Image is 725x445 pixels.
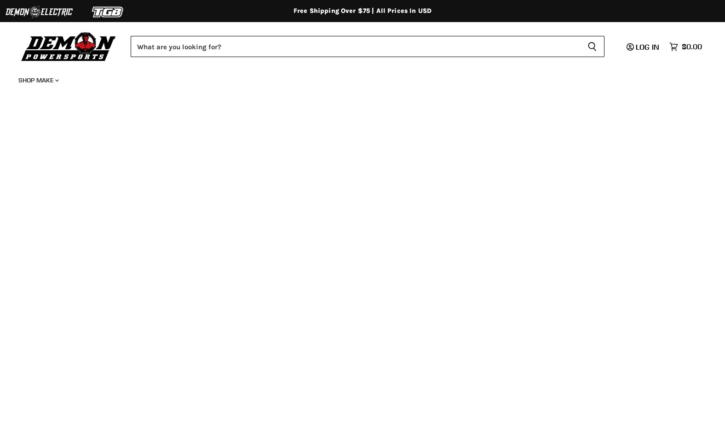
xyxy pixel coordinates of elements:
[580,36,604,57] button: Search
[5,3,74,21] img: Demon Electric Logo 2
[12,71,64,90] a: Shop Make
[131,36,580,57] input: Search
[622,43,665,51] a: Log in
[74,3,143,21] img: TGB Logo 2
[131,36,604,57] form: Product
[12,67,700,90] ul: Main menu
[18,30,119,63] img: Demon Powersports
[665,40,707,53] a: $0.00
[682,42,702,51] span: $0.00
[636,42,659,52] span: Log in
